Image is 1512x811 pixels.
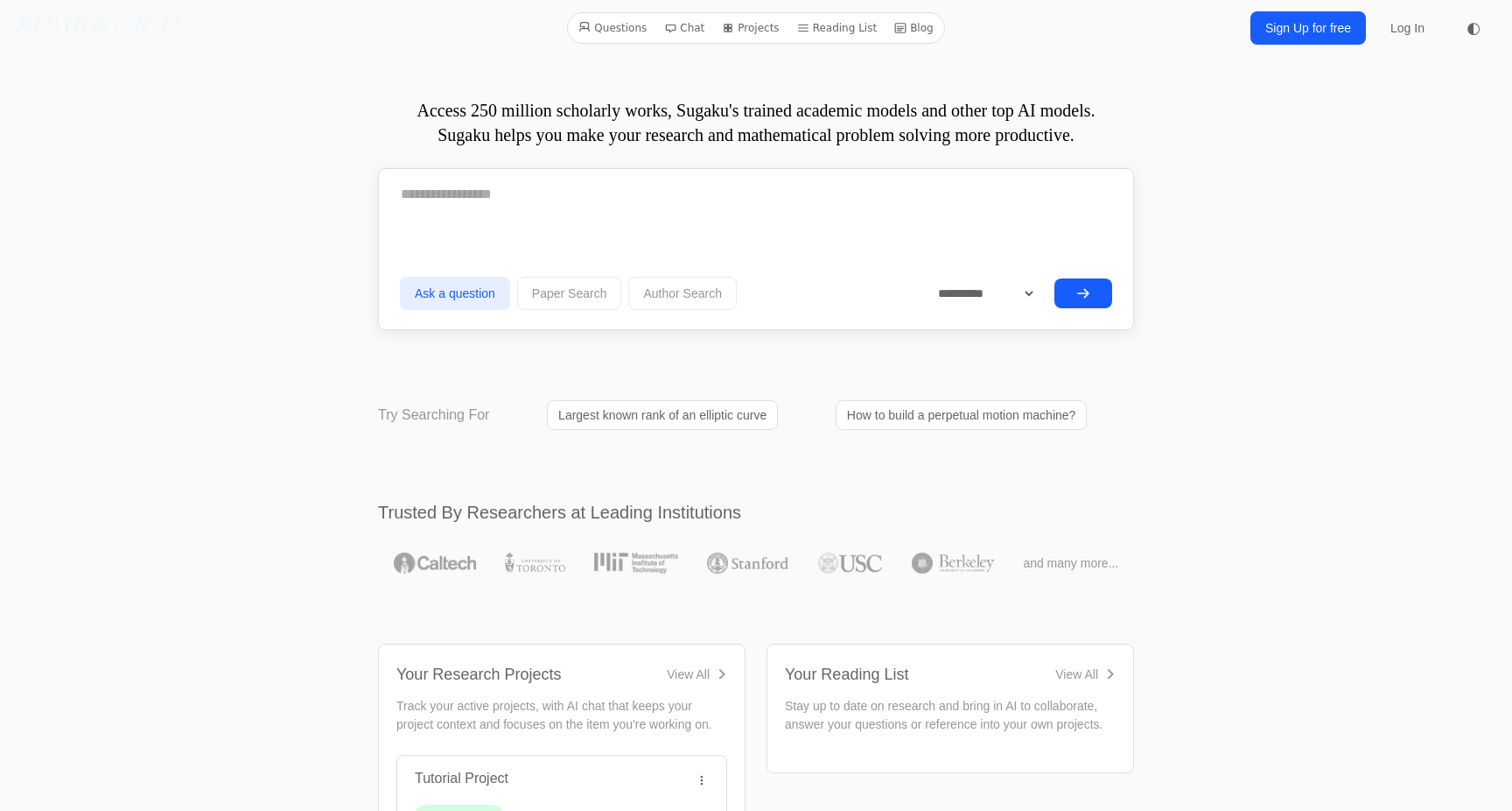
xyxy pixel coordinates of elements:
span: ◐ [1466,20,1480,36]
i: /K·U [119,15,178,41]
button: Author Search [628,277,737,310]
img: Stanford [707,553,788,574]
a: Questions [571,17,654,39]
div: Your Research Projects [396,662,561,687]
img: University of Toronto [505,553,564,574]
button: Paper Search [517,277,622,310]
a: Tutorial Project [415,771,508,786]
p: Try Searching For [378,405,489,426]
h2: Trusted By Researchers at Leading Institutions [378,500,1134,525]
p: Track your active projects, with AI chat that keeps your project context and focuses on the item ... [396,697,727,734]
a: Projects [715,17,786,39]
a: Log In [1380,12,1435,44]
a: Blog [887,17,941,39]
a: Sign Up for free [1250,11,1366,45]
div: View All [667,666,710,683]
img: UC Berkeley [912,553,994,574]
a: Chat [657,17,711,39]
i: SU\G [14,15,80,41]
a: View All [667,666,727,683]
a: How to build a perpetual motion machine? [836,400,1088,430]
p: Stay up to date on research and bring in AI to collaborate, answer your questions or reference in... [785,697,1116,734]
a: SU\G(𝔸)/K·U [14,12,178,44]
div: View All [1055,666,1098,683]
img: USC [818,553,882,574]
div: Your Reading List [785,662,908,687]
img: MIT [594,553,677,574]
img: Caltech [394,553,476,574]
p: Access 250 million scholarly works, Sugaku's trained academic models and other top AI models. Sug... [378,98,1134,147]
span: and many more... [1023,554,1118,572]
button: Ask a question [400,277,510,310]
a: Largest known rank of an elliptic curve [547,400,778,430]
a: View All [1055,666,1116,683]
button: ◐ [1456,11,1491,46]
a: Reading List [790,17,885,39]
